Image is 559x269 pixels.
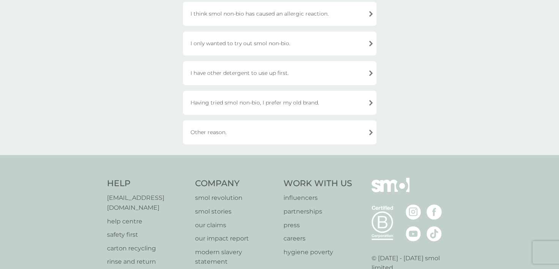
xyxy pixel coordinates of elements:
[107,193,188,212] a: [EMAIL_ADDRESS][DOMAIN_NAME]
[107,257,188,267] a: rinse and return
[195,193,276,203] a: smol revolution
[283,234,352,244] a: careers
[406,226,421,241] img: visit the smol Youtube page
[372,178,409,204] img: smol
[427,204,442,220] img: visit the smol Facebook page
[183,2,376,26] div: I think smol non-bio has caused an allergic reaction.
[427,226,442,241] img: visit the smol Tiktok page
[195,234,276,244] a: our impact report
[183,91,376,115] div: Having tried smol non-bio, I prefer my old brand.
[183,32,376,55] div: I only wanted to try out smol non-bio.
[195,178,276,190] h4: Company
[283,207,352,217] a: partnerships
[183,120,376,144] div: Other reason.
[406,204,421,220] img: visit the smol Instagram page
[283,220,352,230] a: press
[195,220,276,230] a: our claims
[283,247,352,257] a: hygiene poverty
[195,247,276,267] a: modern slavery statement
[183,61,376,85] div: I have other detergent to use up first.
[283,193,352,203] a: influencers
[107,230,188,240] a: safety first
[107,178,188,190] h4: Help
[195,207,276,217] a: smol stories
[283,178,352,190] h4: Work With Us
[107,217,188,226] a: help centre
[107,244,188,253] a: carton recycling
